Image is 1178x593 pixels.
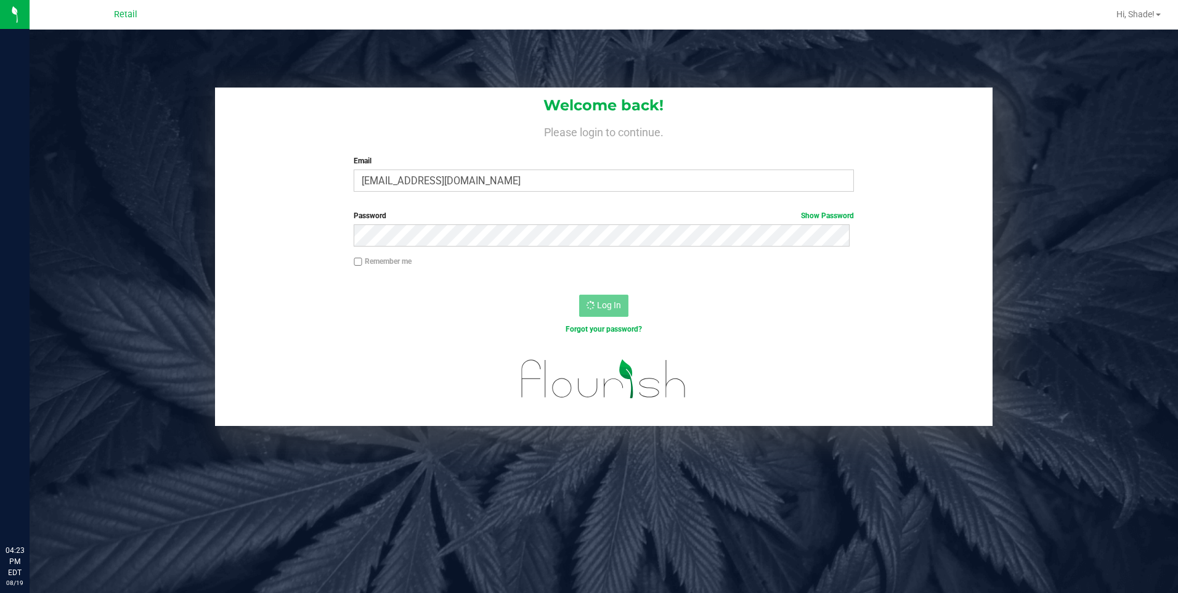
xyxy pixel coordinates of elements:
p: 08/19 [6,578,24,587]
label: Email [354,155,854,166]
a: Show Password [801,211,854,220]
span: Password [354,211,386,220]
a: Forgot your password? [566,325,642,333]
h1: Welcome back! [215,97,993,113]
input: Remember me [354,258,362,266]
label: Remember me [354,256,412,267]
span: Hi, Shade! [1116,9,1155,19]
img: flourish_logo.svg [506,348,701,411]
h4: Please login to continue. [215,123,993,138]
span: Retail [114,9,137,20]
p: 04:23 PM EDT [6,545,24,578]
button: Log In [579,295,628,317]
span: Log In [597,300,621,310]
